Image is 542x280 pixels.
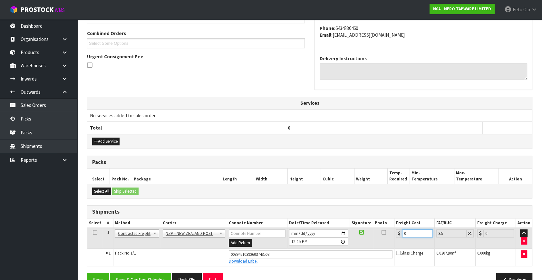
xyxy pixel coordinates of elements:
[221,169,254,184] th: Length
[92,138,120,145] button: Add Service
[320,25,335,31] strong: phone
[254,169,288,184] th: Width
[112,188,139,195] button: Ship Selected
[166,230,217,237] span: NZP - NEW ZEALAND POST
[55,7,65,13] small: WMS
[92,209,527,215] h3: Shipments
[131,250,136,256] span: 1/1
[161,218,227,228] th: Carrier
[110,169,132,184] th: Pack No.
[103,218,113,228] th: #
[499,169,532,184] th: Action
[434,248,475,266] td: m
[477,250,486,256] span: 6.000
[287,218,350,228] th: Date/Time Released
[410,169,454,184] th: Min. Temperature
[10,5,18,14] img: cube-alt.png
[434,218,475,228] th: FAF/RUC
[396,250,423,256] span: Glass Charge
[433,6,491,12] strong: N04 - NERO TAPWARE LIMITED
[288,125,290,131] span: 0
[87,109,532,121] td: No services added to sales order.
[402,229,433,237] input: Freight Cost
[320,32,333,38] strong: email
[388,169,410,184] th: Temp. Required
[229,258,257,264] a: Download Label
[430,4,495,14] a: N04 - NERO TAPWARE LIMITED
[394,218,434,228] th: Freight Cost
[113,248,227,266] td: Pack No.
[320,25,527,39] address: 6434330460 [EMAIL_ADDRESS][DOMAIN_NAME]
[87,169,110,184] th: Select
[87,53,143,60] label: Urgent Consignment Fee
[287,169,321,184] th: Height
[107,229,109,235] span: 1
[87,30,126,37] label: Combined Orders
[483,229,514,237] input: Freight Charge
[476,248,516,266] td: kg
[87,122,285,134] th: Total
[454,169,499,184] th: Max. Temperature
[523,6,530,13] span: Olo
[436,229,467,237] input: Freight Adjustment
[132,169,221,184] th: Package
[87,97,532,109] th: Services
[229,239,252,247] button: Add Return
[321,169,354,184] th: Cubic
[118,230,150,237] span: Contracted Freight
[320,55,367,62] label: Delivery Instructions
[436,250,451,256] span: 0.030720
[21,5,53,14] span: ProStock
[113,218,161,228] th: Method
[227,218,287,228] th: Connote Number
[92,159,527,165] h3: Packs
[516,218,532,228] th: Action
[476,218,516,228] th: Freight Charge
[229,250,392,258] input: Connote Number
[373,218,394,228] th: Photo
[229,229,286,237] input: Connote Number
[354,169,388,184] th: Weight
[513,6,522,13] span: Fetu
[87,218,103,228] th: Select
[350,218,373,228] th: Signature
[109,250,111,256] span: 1
[454,250,456,254] sup: 3
[92,188,111,195] button: Select All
